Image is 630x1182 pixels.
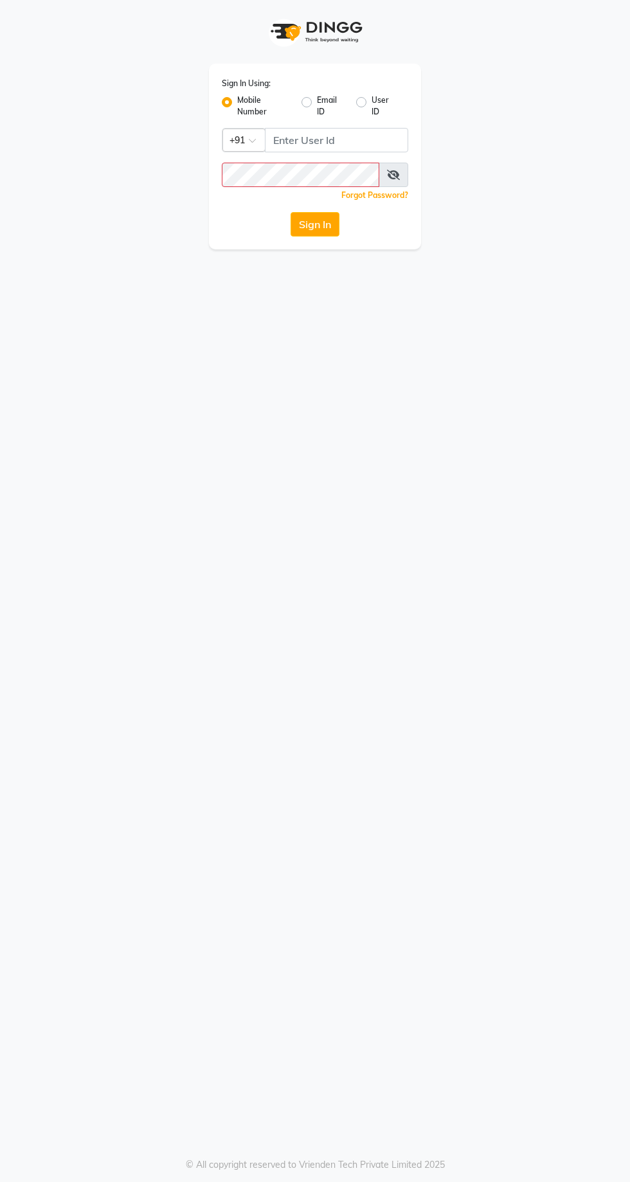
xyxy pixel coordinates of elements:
label: Mobile Number [237,94,291,118]
label: Email ID [317,94,346,118]
label: Sign In Using: [222,78,271,89]
button: Sign In [291,212,339,237]
img: logo1.svg [264,13,366,51]
a: Forgot Password? [341,190,408,200]
input: Username [265,128,408,152]
input: Username [222,163,379,187]
label: User ID [372,94,398,118]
